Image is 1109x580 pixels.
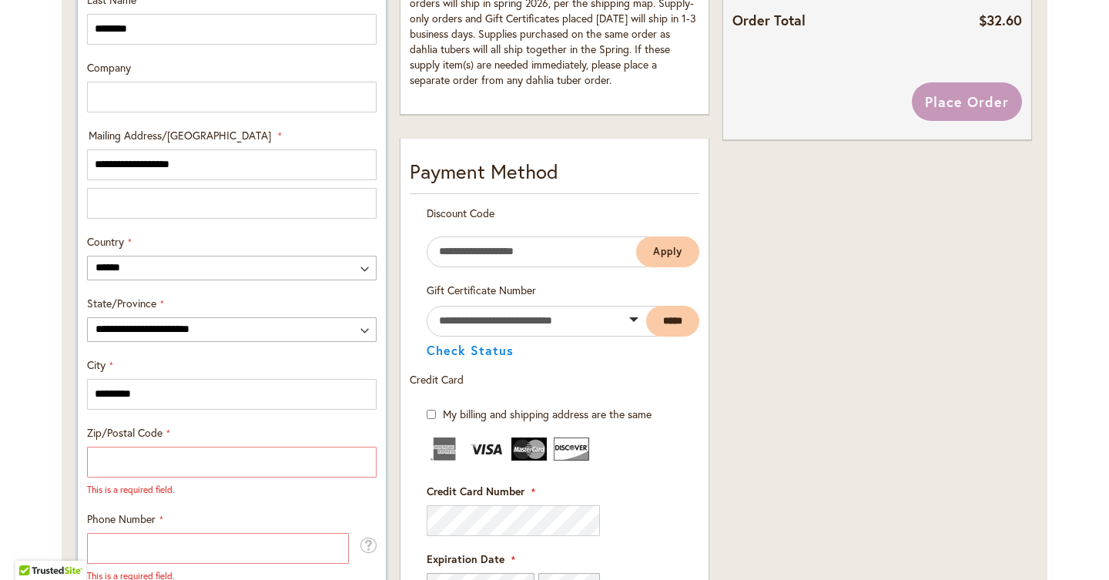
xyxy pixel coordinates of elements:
[87,484,175,495] span: This is a required field.
[979,11,1022,29] span: $32.60
[427,283,536,297] span: Gift Certificate Number
[87,234,124,249] span: Country
[87,357,106,372] span: City
[636,236,699,267] button: Apply
[87,60,131,75] span: Company
[89,128,271,142] span: Mailing Address/[GEOGRAPHIC_DATA]
[87,511,156,526] span: Phone Number
[87,425,162,440] span: Zip/Postal Code
[427,206,494,220] span: Discount Code
[653,245,682,258] span: Apply
[427,344,514,357] button: Check Status
[410,157,699,194] div: Payment Method
[12,525,55,568] iframe: Launch Accessibility Center
[87,296,156,310] span: State/Province
[732,8,806,31] strong: Order Total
